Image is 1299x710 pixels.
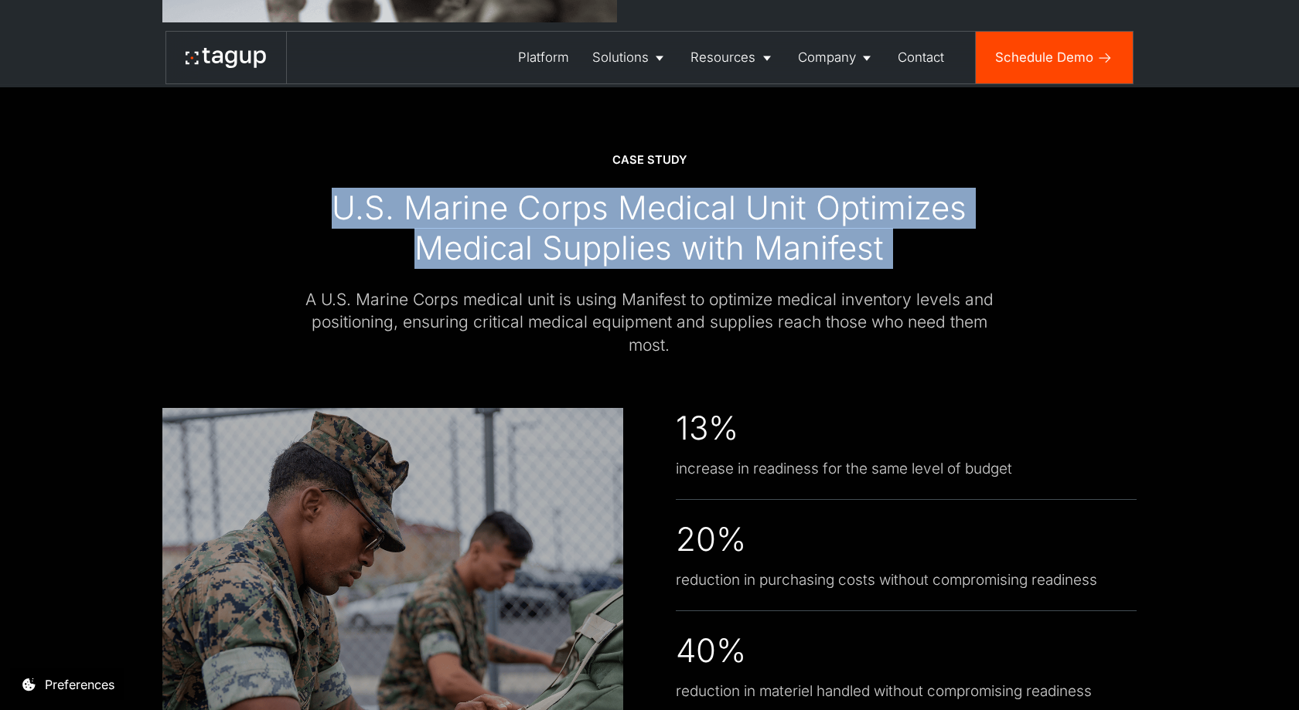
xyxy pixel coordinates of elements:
[676,519,746,560] div: 20%
[676,408,738,449] div: 13%
[676,458,1012,479] div: increase in readiness for the same level of budget
[676,569,1097,590] div: reduction in purchasing costs without compromising readiness
[612,152,687,168] div: CASE STUDY
[680,32,787,83] a: Resources
[45,675,114,694] div: Preferences
[995,48,1093,67] div: Schedule Demo
[690,48,755,67] div: Resources
[518,48,569,67] div: Platform
[676,630,746,671] div: 40%
[786,32,887,83] a: Company
[676,681,1092,702] div: reduction in materiel handled without compromising readiness
[898,48,944,67] div: Contact
[507,32,581,83] a: Platform
[887,32,956,83] a: Contact
[581,32,680,83] a: Solutions
[976,32,1133,83] a: Schedule Demo
[292,188,1007,269] div: U.S. Marine Corps Medical Unit Optimizes Medical Supplies with Manifest
[798,48,856,67] div: Company
[292,288,1007,356] div: A U.S. Marine Corps medical unit is using Manifest to optimize medical inventory levels and posit...
[592,48,649,67] div: Solutions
